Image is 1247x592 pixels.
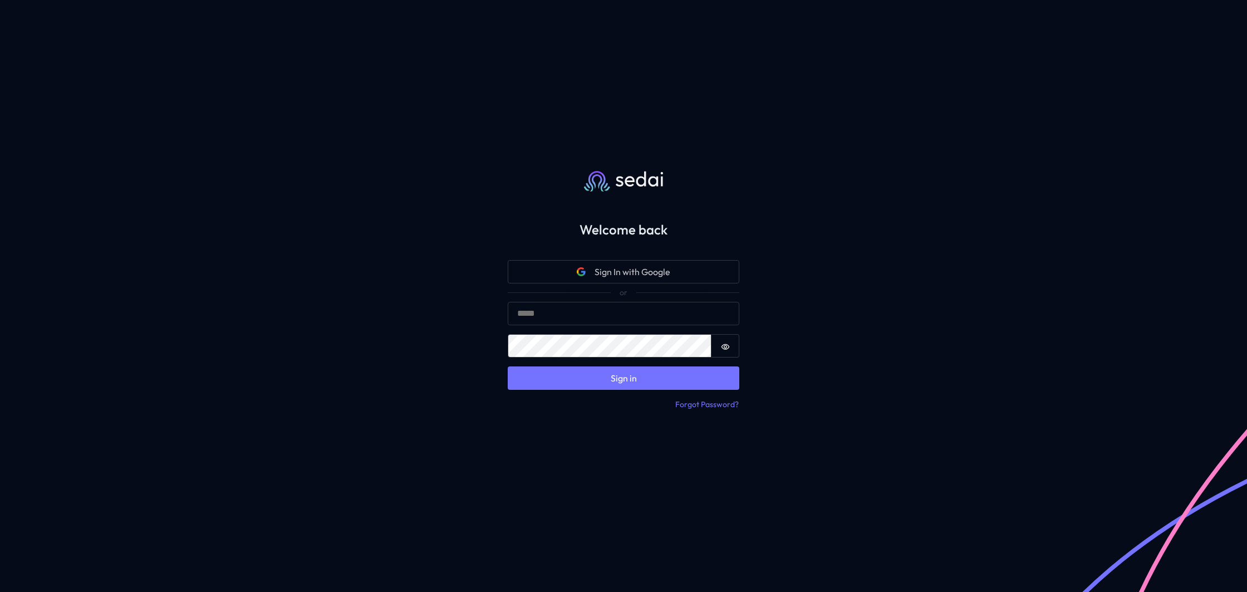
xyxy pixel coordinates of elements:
[490,222,757,238] h2: Welcome back
[508,366,739,390] button: Sign in
[595,265,670,278] span: Sign In with Google
[711,334,739,358] button: Show password
[508,260,739,283] button: Google iconSign In with Google
[577,267,586,276] svg: Google icon
[675,399,739,411] button: Forgot Password?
